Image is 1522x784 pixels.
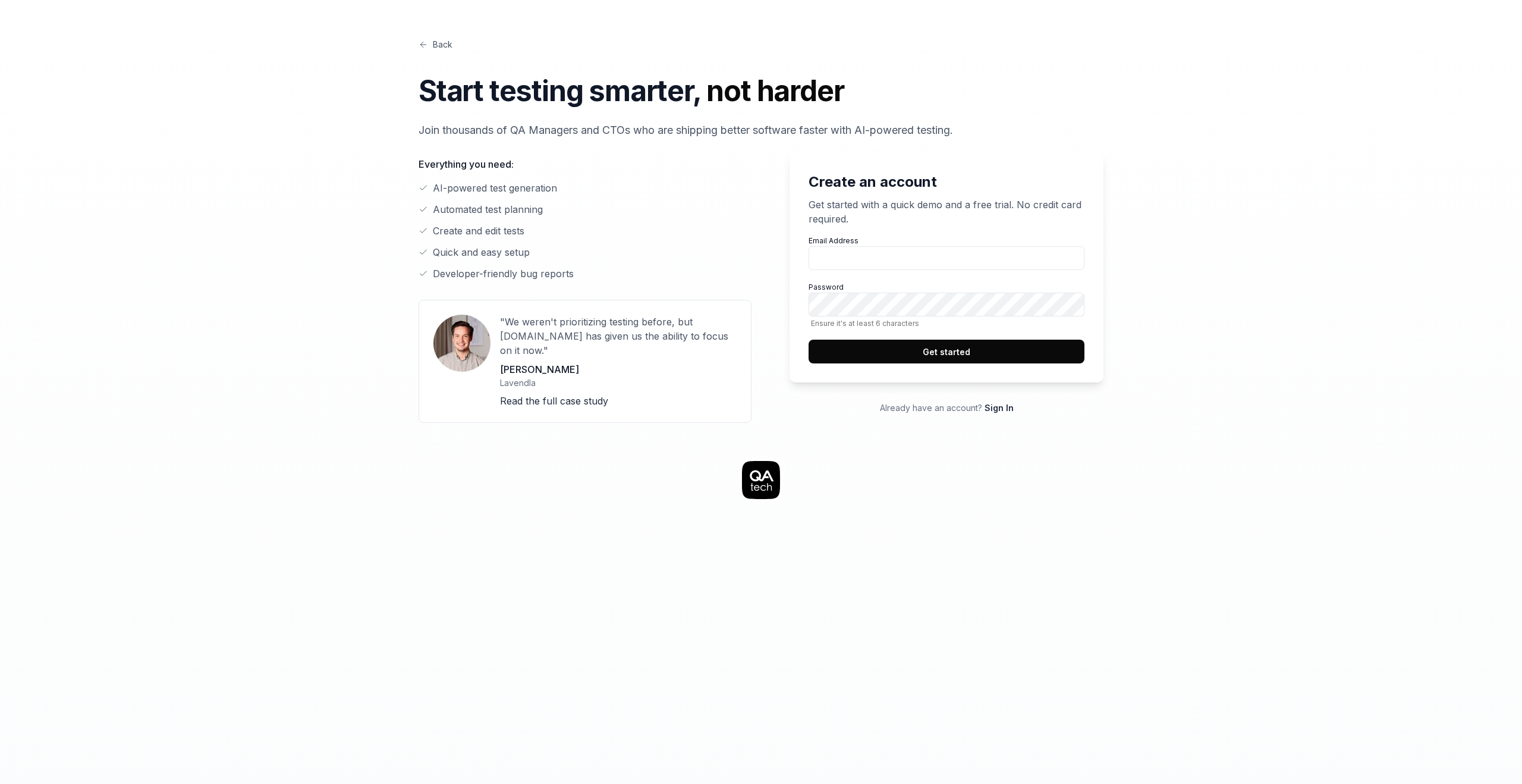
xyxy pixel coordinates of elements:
[419,224,751,238] li: Create and edit tests
[809,236,1084,270] label: Email Address
[419,38,452,51] a: Back
[419,266,751,281] li: Developer-friendly bug reports
[809,293,1084,316] input: PasswordEnsure it's at least 6 characters
[500,362,737,377] p: [PERSON_NAME]
[500,377,737,389] p: Lavendla
[809,246,1084,270] input: Email Address
[809,340,1084,363] button: Get started
[500,395,608,407] a: Read the full case study
[419,157,751,171] p: Everything you need:
[419,70,1103,112] h1: Start testing smarter,
[809,171,1084,193] h2: Create an account
[809,319,1084,328] span: Ensure it's at least 6 characters
[809,282,1084,328] label: Password
[985,403,1014,413] a: Sign In
[419,122,1103,138] p: Join thousands of QA Managers and CTOs who are shipping better software faster with AI-powered te...
[419,181,751,195] li: AI-powered test generation
[809,197,1084,226] p: Get started with a quick demo and a free trial. No credit card required.
[706,73,844,108] span: not harder
[419,245,751,259] li: Quick and easy setup
[790,402,1103,414] p: Already have an account?
[419,202,751,217] li: Automated test planning
[433,315,490,372] img: User avatar
[500,315,737,357] p: "We weren't prioritizing testing before, but [DOMAIN_NAME] has given us the ability to focus on i...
